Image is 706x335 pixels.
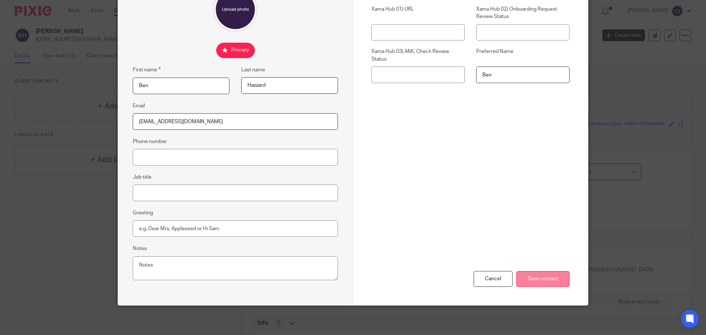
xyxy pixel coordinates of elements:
input: Save contact [516,271,570,287]
label: Xama Hub 01) URL [371,6,465,21]
input: e.g. Dear Mrs. Appleseed or Hi Sam [133,220,338,237]
label: Notes [133,245,147,252]
label: Preferred Name [476,48,570,63]
label: Greeting [133,209,153,217]
label: Phone number [133,138,167,145]
label: Xama Hub 02) Onboarding Request Review Status [476,6,570,21]
div: Cancel [474,271,513,287]
label: Xama Hub 03) AML Check Review Status [371,48,465,63]
label: Job title [133,174,151,181]
label: First name [133,65,161,74]
label: Last name [241,66,265,74]
label: Email [133,102,145,110]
